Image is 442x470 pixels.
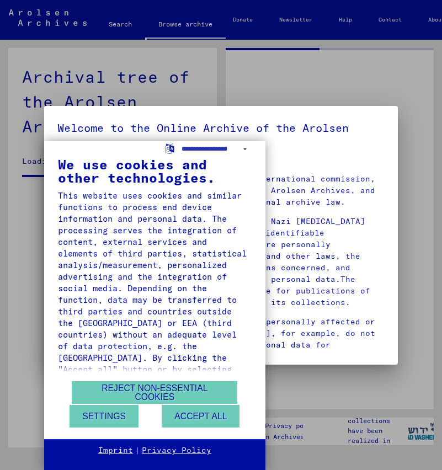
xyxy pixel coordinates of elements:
button: Settings [70,405,139,428]
div: This website uses cookies and similar functions to process end device information and personal da... [58,190,252,445]
a: Privacy Policy [142,445,211,456]
button: Reject non-essential cookies [72,381,237,404]
div: We use cookies and other technologies. [58,158,252,184]
button: Accept all [162,405,239,428]
a: Imprint [98,445,133,456]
